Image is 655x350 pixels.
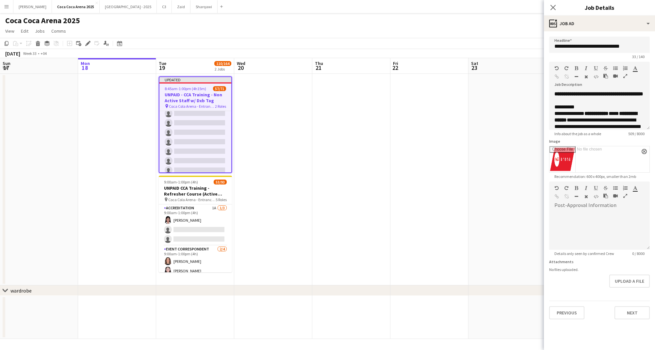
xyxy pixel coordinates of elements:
[100,0,157,13] button: [GEOGRAPHIC_DATA] - 2025
[236,64,245,72] span: 20
[623,73,628,79] button: Fullscreen
[159,176,232,272] app-job-card: 9:00am-1:00pm (4h)53/93UNPAID CCA Training - Refresher Course (Active Staff) Coca Cola Arena - En...
[159,60,166,66] span: Tue
[623,193,628,199] button: Fullscreen
[2,64,10,72] span: 17
[168,197,216,202] span: Coca Cola Arena - Entrance F
[190,0,218,13] button: Sharqawi
[549,174,641,179] span: Recommendation: 600 x 400px, smaller than 2mb
[584,185,588,191] button: Italic
[13,0,52,13] button: [PERSON_NAME]
[574,185,579,191] button: Bold
[594,66,598,71] button: Underline
[594,194,598,199] button: HTML Code
[159,77,231,82] div: Updated
[32,27,47,35] a: Jobs
[5,50,20,57] div: [DATE]
[627,251,650,256] span: 0 / 8000
[623,185,628,191] button: Ordered List
[21,28,28,34] span: Edit
[22,51,38,56] span: Week 33
[574,74,579,79] button: Horizontal Line
[159,204,232,246] app-card-role: Accreditation1A1/39:00am-1:00pm (4h)[PERSON_NAME]
[393,60,398,66] span: Fri
[470,64,478,72] span: 23
[315,60,323,66] span: Thu
[237,60,245,66] span: Wed
[623,66,628,71] button: Ordered List
[52,0,100,13] button: Coca Coca Arena 2025
[564,185,569,191] button: Redo
[554,185,559,191] button: Undo
[627,54,650,59] span: 33 / 140
[215,67,231,72] div: 2 Jobs
[584,66,588,71] button: Italic
[614,306,650,319] button: Next
[603,193,608,199] button: Paste as plain text
[214,180,227,184] span: 53/93
[549,131,606,136] span: Info about the job as a whole
[35,28,45,34] span: Jobs
[633,185,637,191] button: Text Color
[471,60,478,66] span: Sat
[172,0,190,13] button: Zaid
[549,251,619,256] span: Details only seen by confirmed Crew
[215,104,226,109] span: 2 Roles
[603,185,608,191] button: Strikethrough
[574,194,579,199] button: Horizontal Line
[392,64,398,72] span: 22
[584,74,588,79] button: Clear Formatting
[49,27,69,35] a: Comms
[216,197,227,202] span: 5 Roles
[633,66,637,71] button: Text Color
[613,193,618,199] button: Insert video
[549,306,584,319] button: Previous
[594,74,598,79] button: HTML Code
[314,64,323,72] span: 21
[157,0,172,13] button: C3
[18,27,31,35] a: Edit
[564,66,569,71] button: Redo
[549,267,650,272] div: No files uploaded.
[213,86,226,91] span: 57/71
[159,246,232,296] app-card-role: Event Correspondent2/49:00am-1:00pm (4h)[PERSON_NAME][PERSON_NAME]
[554,66,559,71] button: Undo
[584,194,588,199] button: Clear Formatting
[81,60,90,66] span: Mon
[603,73,608,79] button: Paste as plain text
[10,287,32,294] div: wardrobe
[613,185,618,191] button: Unordered List
[594,185,598,191] button: Underline
[613,73,618,79] button: Insert video
[613,66,618,71] button: Unordered List
[164,180,198,184] span: 9:00am-1:00pm (4h)
[80,64,90,72] span: 18
[158,64,166,72] span: 19
[603,66,608,71] button: Strikethrough
[169,104,215,109] span: Coca Cola Arena - Entrance F
[159,185,232,197] h3: UNPAID CCA Training - Refresher Course (Active Staff)
[41,51,47,56] div: +04
[609,275,650,288] button: Upload a file
[159,76,232,173] app-job-card: Updated8:45am-1:00pm (4h15m)57/71UNPAID - CCA Training - Non Active Staff w/ Dxb Tag Coca Cola Ar...
[51,28,66,34] span: Comms
[544,3,655,12] h3: Job Details
[5,28,14,34] span: View
[3,27,17,35] a: View
[549,259,574,264] label: Attachments
[3,60,10,66] span: Sun
[574,66,579,71] button: Bold
[165,86,206,91] span: 8:45am-1:00pm (4h15m)
[159,92,231,103] h3: UNPAID - CCA Training - Non Active Staff w/ Dxb Tag
[544,16,655,31] div: Job Ad
[214,61,231,66] span: 110/164
[623,131,650,136] span: 509 / 8000
[5,16,80,25] h1: Coca Coca Arena 2025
